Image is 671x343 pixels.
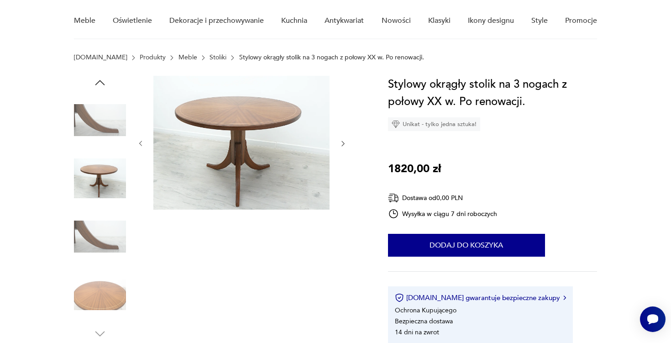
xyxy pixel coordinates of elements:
[388,208,498,219] div: Wysyłka w ciągu 7 dni roboczych
[74,94,126,146] img: Zdjęcie produktu Stylowy okrągły stolik na 3 nogach z połowy XX w. Po renowacji.
[169,3,264,38] a: Dekoracje i przechowywanie
[325,3,364,38] a: Antykwariat
[388,160,441,178] p: 1820,00 zł
[565,3,597,38] a: Promocje
[428,3,451,38] a: Klasyki
[178,54,197,61] a: Meble
[395,328,439,337] li: 14 dni na zwrot
[74,3,95,38] a: Meble
[140,54,166,61] a: Produkty
[395,293,566,302] button: [DOMAIN_NAME] gwarantuje bezpieczne zakupy
[210,54,226,61] a: Stoliki
[531,3,548,38] a: Style
[563,296,566,300] img: Ikona strzałki w prawo
[239,54,424,61] p: Stylowy okrągły stolik na 3 nogach z połowy XX w. Po renowacji.
[640,306,666,332] iframe: Smartsupp widget button
[468,3,514,38] a: Ikony designu
[388,234,545,257] button: Dodaj do koszyka
[281,3,307,38] a: Kuchnia
[395,306,456,315] li: Ochrona Kupującego
[388,192,399,204] img: Ikona dostawy
[74,269,126,321] img: Zdjęcie produktu Stylowy okrągły stolik na 3 nogach z połowy XX w. Po renowacji.
[388,192,498,204] div: Dostawa od 0,00 PLN
[395,317,453,326] li: Bezpieczna dostawa
[153,76,330,210] img: Zdjęcie produktu Stylowy okrągły stolik na 3 nogach z połowy XX w. Po renowacji.
[382,3,411,38] a: Nowości
[388,76,598,111] h1: Stylowy okrągły stolik na 3 nogach z połowy XX w. Po renowacji.
[74,54,127,61] a: [DOMAIN_NAME]
[74,211,126,263] img: Zdjęcie produktu Stylowy okrągły stolik na 3 nogach z połowy XX w. Po renowacji.
[74,153,126,205] img: Zdjęcie produktu Stylowy okrągły stolik na 3 nogach z połowy XX w. Po renowacji.
[395,293,404,302] img: Ikona certyfikatu
[113,3,152,38] a: Oświetlenie
[388,117,480,131] div: Unikat - tylko jedna sztuka!
[392,120,400,128] img: Ikona diamentu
